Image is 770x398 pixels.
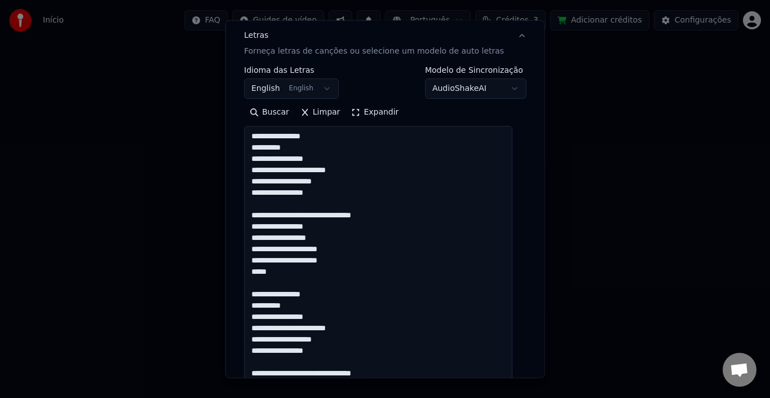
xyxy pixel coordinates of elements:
[346,103,404,121] button: Expandir
[244,30,268,41] div: Letras
[424,66,526,74] label: Modelo de Sincronização
[244,66,339,74] label: Idioma das Letras
[244,103,295,121] button: Buscar
[244,46,504,57] p: Forneça letras de canções ou selecione um modelo de auto letras
[294,103,346,121] button: Limpar
[244,21,526,66] button: LetrasForneça letras de canções ou selecione um modelo de auto letras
